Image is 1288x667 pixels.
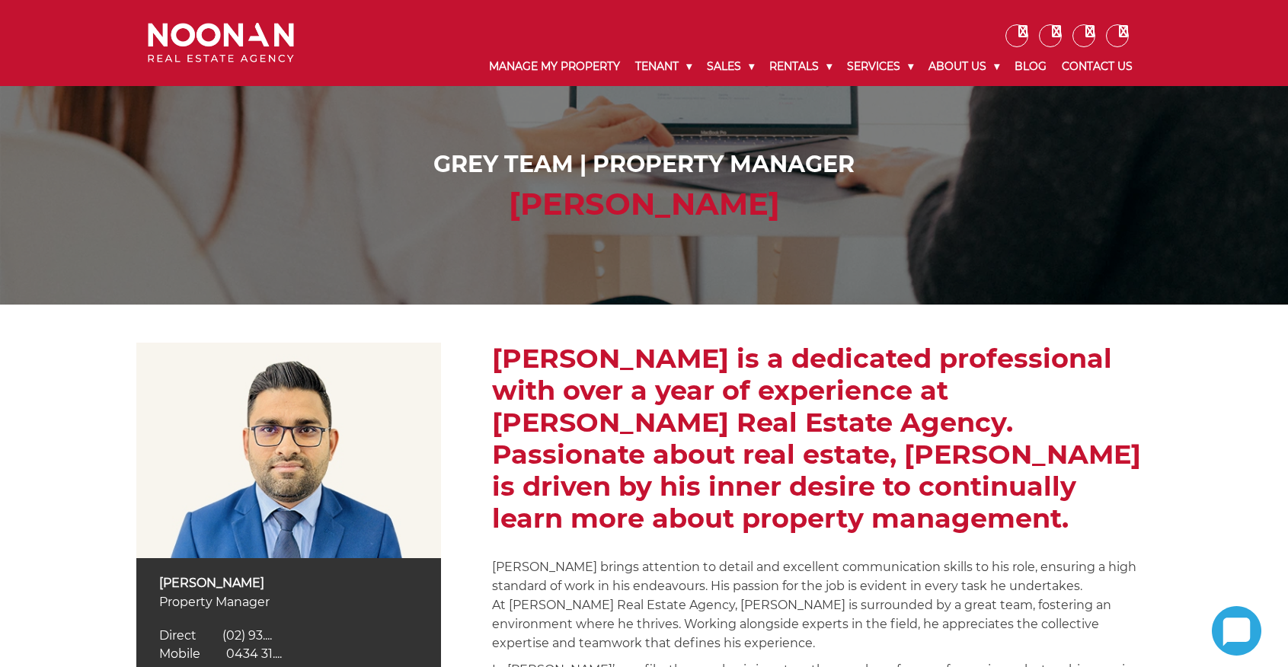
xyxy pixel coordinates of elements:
[148,23,294,63] img: Noonan Real Estate Agency
[699,47,762,86] a: Sales
[628,47,699,86] a: Tenant
[159,628,272,643] a: Click to reveal phone number
[152,151,1136,178] h1: Grey Team | Property Manager
[159,628,197,643] span: Direct
[492,557,1152,653] p: [PERSON_NAME] brings attention to detail and excellent communication skills to his role, ensuring...
[1054,47,1140,86] a: Contact Us
[159,646,200,661] span: Mobile
[921,47,1007,86] a: About Us
[159,592,418,611] p: Property Manager
[152,186,1136,222] h2: [PERSON_NAME]
[1007,47,1054,86] a: Blog
[136,343,441,558] img: Sanjay Bhusal
[159,573,418,592] p: [PERSON_NAME]
[222,628,272,643] span: (02) 93....
[839,47,921,86] a: Services
[159,646,282,661] a: Click to reveal phone number
[481,47,628,86] a: Manage My Property
[762,47,839,86] a: Rentals
[492,343,1152,535] h2: [PERSON_NAME] is a dedicated professional with over a year of experience at [PERSON_NAME] Real Es...
[226,646,282,661] span: 0434 31....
